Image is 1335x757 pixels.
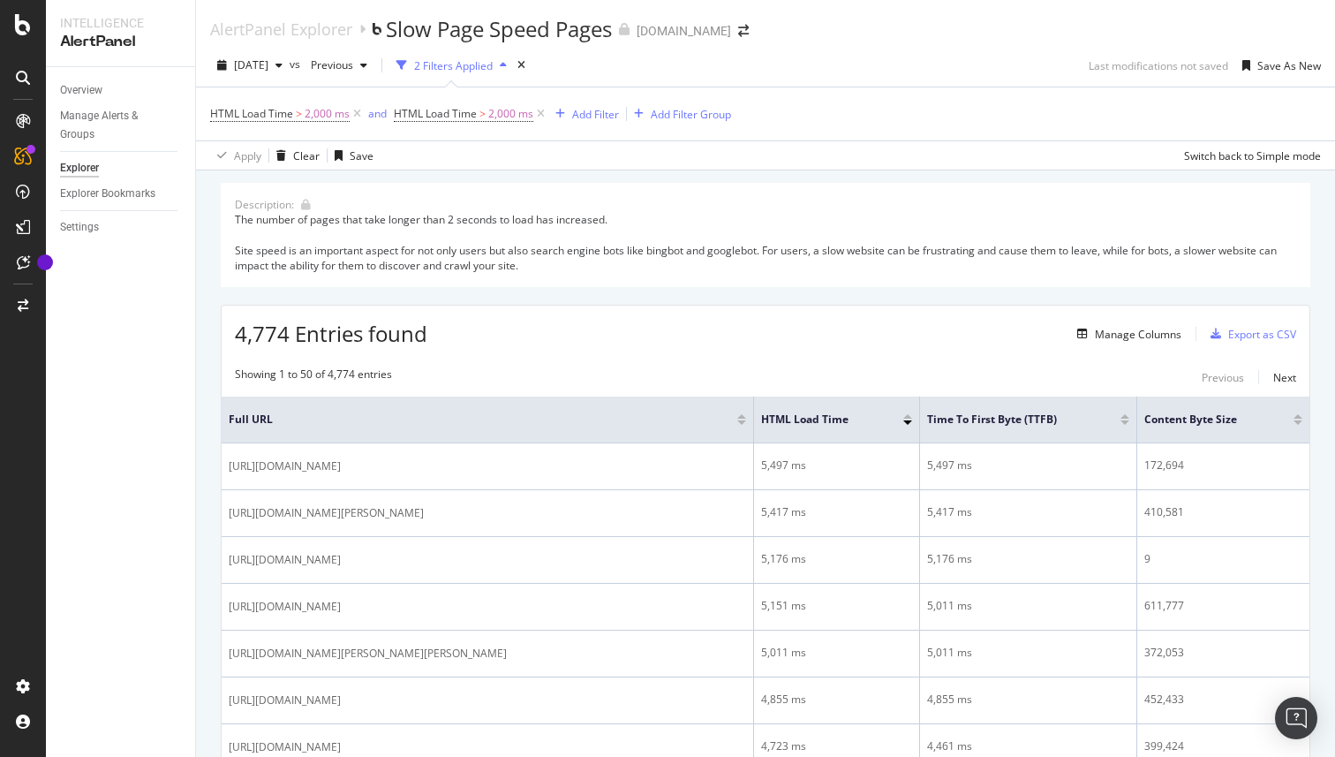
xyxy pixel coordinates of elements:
[235,197,294,212] div: Description:
[60,159,99,178] div: Explorer
[927,738,1129,754] div: 4,461 ms
[368,105,387,122] button: and
[1257,58,1321,73] div: Save As New
[1144,645,1302,661] div: 372,053
[927,458,1129,473] div: 5,497 ms
[60,14,181,32] div: Intelligence
[761,598,912,614] div: 5,151 ms
[761,738,912,754] div: 4,723 ms
[1273,370,1296,385] div: Next
[1089,58,1228,73] div: Last modifications not saved
[305,102,350,126] span: 2,000 ms
[229,458,341,475] span: [URL][DOMAIN_NAME]
[60,32,181,52] div: AlertPanel
[296,106,302,121] span: >
[368,106,387,121] div: and
[1070,323,1181,344] button: Manage Columns
[1203,320,1296,348] button: Export as CSV
[210,106,293,121] span: HTML Load Time
[572,107,619,122] div: Add Filter
[1144,504,1302,520] div: 410,581
[394,106,477,121] span: HTML Load Time
[293,148,320,163] div: Clear
[1177,141,1321,170] button: Switch back to Simple mode
[210,19,352,39] a: AlertPanel Explorer
[37,254,53,270] div: Tooltip anchor
[1144,412,1267,428] span: Content Byte Size
[60,107,183,144] a: Manage Alerts & Groups
[927,692,1129,708] div: 4,855 ms
[1202,370,1244,385] div: Previous
[414,58,493,73] div: 2 Filters Applied
[229,598,341,616] span: [URL][DOMAIN_NAME]
[761,692,912,708] div: 4,855 ms
[389,51,514,79] button: 2 Filters Applied
[1144,551,1302,567] div: 9
[210,141,261,170] button: Apply
[210,51,290,79] button: [DATE]
[229,412,711,428] span: Full URL
[269,141,320,170] button: Clear
[761,458,912,473] div: 5,497 ms
[234,148,261,163] div: Apply
[304,57,353,72] span: Previous
[738,25,749,37] div: arrow-right-arrow-left
[1275,697,1317,739] div: Open Intercom Messenger
[1273,367,1296,388] button: Next
[761,551,912,567] div: 5,176 ms
[60,218,99,237] div: Settings
[229,551,341,569] span: [URL][DOMAIN_NAME]
[761,645,912,661] div: 5,011 ms
[627,103,731,125] button: Add Filter Group
[651,107,731,122] div: Add Filter Group
[229,692,341,709] span: [URL][DOMAIN_NAME]
[229,645,507,662] span: [URL][DOMAIN_NAME][PERSON_NAME][PERSON_NAME]
[60,81,183,100] a: Overview
[548,103,619,125] button: Add Filter
[235,367,392,388] div: Showing 1 to 50 of 4,774 entries
[234,57,268,72] span: 2025 Sep. 28th
[1184,148,1321,163] div: Switch back to Simple mode
[235,319,427,348] span: 4,774 Entries found
[290,57,304,72] span: vs
[1144,458,1302,473] div: 172,694
[60,107,166,144] div: Manage Alerts & Groups
[637,22,731,40] div: [DOMAIN_NAME]
[488,102,533,126] span: 2,000 ms
[927,598,1129,614] div: 5,011 ms
[60,218,183,237] a: Settings
[1144,692,1302,708] div: 452,433
[60,185,183,203] a: Explorer Bookmarks
[1144,738,1302,754] div: 399,424
[514,57,529,74] div: times
[479,106,486,121] span: >
[60,159,183,178] a: Explorer
[761,504,912,520] div: 5,417 ms
[229,504,424,522] span: [URL][DOMAIN_NAME][PERSON_NAME]
[328,141,373,170] button: Save
[761,412,877,428] span: HTML Load Time
[350,148,373,163] div: Save
[304,51,374,79] button: Previous
[60,185,155,203] div: Explorer Bookmarks
[60,81,102,100] div: Overview
[927,504,1129,520] div: 5,417 ms
[927,551,1129,567] div: 5,176 ms
[229,738,341,756] span: [URL][DOMAIN_NAME]
[927,412,1094,428] span: Time To First Byte (TTFB)
[1235,51,1321,79] button: Save As New
[927,645,1129,661] div: 5,011 ms
[1228,327,1296,342] div: Export as CSV
[1095,327,1181,342] div: Manage Columns
[1144,598,1302,614] div: 611,777
[1202,367,1244,388] button: Previous
[235,212,1296,273] div: The number of pages that take longer than 2 seconds to load has increased. Site speed is an impor...
[386,14,612,44] div: Slow Page Speed Pages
